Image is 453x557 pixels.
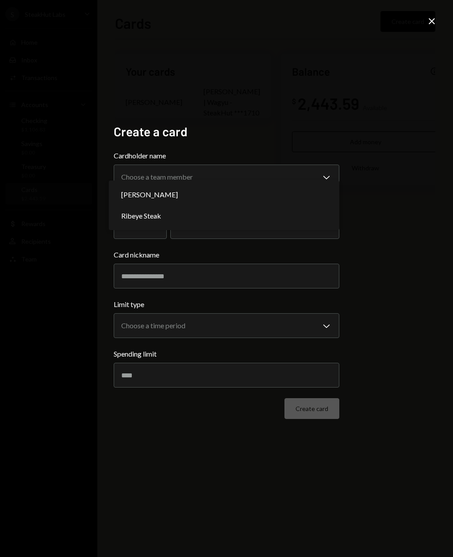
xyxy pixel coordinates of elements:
[114,250,339,260] label: Card nickname
[114,165,339,189] button: Cardholder name
[114,123,339,140] h2: Create a card
[114,299,339,310] label: Limit type
[121,211,161,221] span: Ribeye Steak
[121,189,178,200] span: [PERSON_NAME]
[114,349,339,359] label: Spending limit
[114,150,339,161] label: Cardholder name
[114,313,339,338] button: Limit type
